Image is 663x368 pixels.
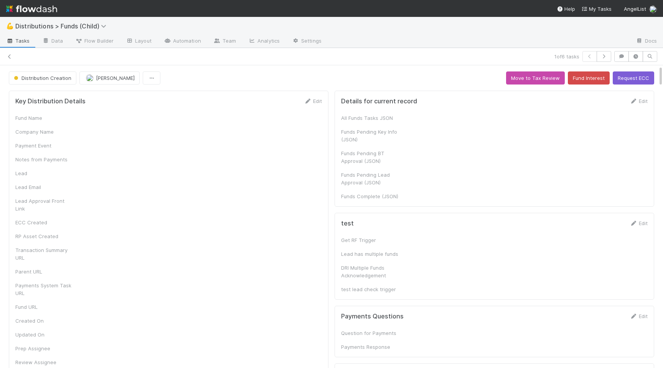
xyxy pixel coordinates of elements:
[341,313,404,320] h5: Payments Questions
[6,37,30,45] span: Tasks
[341,220,354,227] h5: test
[9,71,76,85] button: Distribution Creation
[15,317,73,325] div: Created On
[341,192,399,200] div: Funds Complete (JSON)
[649,5,657,13] img: avatar_a2d05fec-0a57-4266-8476-74cda3464b0e.png
[341,285,399,293] div: test lead check trigger
[630,313,648,319] a: Edit
[79,71,140,85] button: [PERSON_NAME]
[286,35,328,48] a: Settings
[15,142,73,149] div: Payment Event
[341,98,417,105] h5: Details for current record
[15,169,73,177] div: Lead
[15,358,73,366] div: Review Assignee
[341,250,399,258] div: Lead has multiple funds
[15,219,73,226] div: ECC Created
[15,246,73,262] div: Transaction Summary URL
[554,53,579,60] span: 1 of 6 tasks
[568,71,610,85] button: Fund Interest
[341,128,399,143] div: Funds Pending Key Info (JSON)
[12,75,71,81] span: Distribution Creation
[158,35,207,48] a: Automation
[304,98,322,104] a: Edit
[15,268,73,275] div: Parent URL
[630,220,648,226] a: Edit
[506,71,565,85] button: Move to Tax Review
[630,35,663,48] a: Docs
[242,35,286,48] a: Analytics
[341,149,399,165] div: Funds Pending BT Approval (JSON)
[207,35,242,48] a: Team
[341,171,399,186] div: Funds Pending Lead Approval (JSON)
[15,197,73,212] div: Lead Approval Front Link
[15,232,73,240] div: RP Asset Created
[341,329,399,337] div: Question for Payments
[581,6,612,12] span: My Tasks
[120,35,158,48] a: Layout
[341,343,399,351] div: Payments Response
[15,114,73,122] div: Fund Name
[86,74,94,82] img: avatar_a2d05fec-0a57-4266-8476-74cda3464b0e.png
[36,35,69,48] a: Data
[69,35,120,48] a: Flow Builder
[6,2,57,15] img: logo-inverted-e16ddd16eac7371096b0.svg
[15,98,86,105] h5: Key Distribution Details
[75,37,114,45] span: Flow Builder
[96,75,135,81] span: [PERSON_NAME]
[630,98,648,104] a: Edit
[15,282,73,297] div: Payments System Task URL
[15,128,73,136] div: Company Name
[15,345,73,352] div: Prep Assignee
[15,183,73,191] div: Lead Email
[6,23,14,29] span: 💪
[624,6,646,12] span: AngelList
[15,22,110,30] span: Distributions > Funds (Child)
[341,236,399,244] div: Get RF Trigger
[15,331,73,338] div: Updated On
[557,5,575,13] div: Help
[341,264,399,279] div: DRI Multiple Funds Acknowledgement
[613,71,654,85] button: Request ECC
[341,114,399,122] div: All Funds Tasks JSON
[15,303,73,311] div: Fund URL
[581,5,612,13] a: My Tasks
[15,156,73,163] div: Notes from Payments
